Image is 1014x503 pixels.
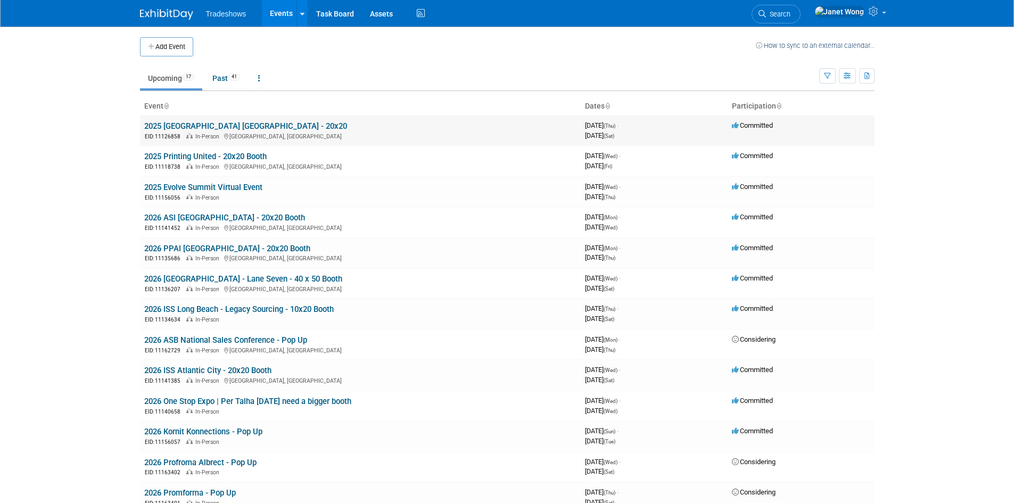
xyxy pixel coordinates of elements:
[195,316,222,323] span: In-Person
[186,408,193,414] img: In-Person Event
[604,194,615,200] span: (Thu)
[144,345,576,354] div: [GEOGRAPHIC_DATA], [GEOGRAPHIC_DATA]
[144,284,576,293] div: [GEOGRAPHIC_DATA], [GEOGRAPHIC_DATA]
[732,121,773,129] span: Committed
[585,397,621,405] span: [DATE]
[145,134,185,139] span: EID: 11126858
[145,409,185,415] span: EID: 11140658
[604,408,617,414] span: (Wed)
[195,377,222,384] span: In-Person
[732,397,773,405] span: Committed
[752,5,801,23] a: Search
[604,337,617,343] span: (Mon)
[145,225,185,231] span: EID: 11141452
[195,408,222,415] span: In-Person
[617,304,619,312] span: -
[195,286,222,293] span: In-Person
[604,123,615,129] span: (Thu)
[619,335,621,343] span: -
[732,488,776,496] span: Considering
[195,255,222,262] span: In-Person
[145,469,185,475] span: EID: 11163402
[145,255,185,261] span: EID: 11135686
[617,121,619,129] span: -
[585,427,619,435] span: [DATE]
[604,490,615,496] span: (Thu)
[604,276,617,282] span: (Wed)
[604,428,615,434] span: (Sun)
[585,162,612,170] span: [DATE]
[144,274,342,284] a: 2026 [GEOGRAPHIC_DATA] - Lane Seven - 40 x 50 Booth
[585,467,614,475] span: [DATE]
[619,244,621,252] span: -
[619,458,621,466] span: -
[605,102,610,110] a: Sort by Start Date
[604,133,614,139] span: (Sat)
[619,366,621,374] span: -
[585,335,621,343] span: [DATE]
[144,244,310,253] a: 2026 PPAI [GEOGRAPHIC_DATA] - 20x20 Booth
[183,73,194,81] span: 17
[195,194,222,201] span: In-Person
[186,377,193,383] img: In-Person Event
[619,152,621,160] span: -
[145,378,185,384] span: EID: 11141385
[144,162,576,171] div: [GEOGRAPHIC_DATA], [GEOGRAPHIC_DATA]
[186,133,193,138] img: In-Person Event
[732,335,776,343] span: Considering
[206,10,246,18] span: Tradeshows
[186,255,193,260] img: In-Person Event
[766,10,790,18] span: Search
[604,367,617,373] span: (Wed)
[144,458,257,467] a: 2026 Profroma Albrect - Pop Up
[604,306,615,312] span: (Thu)
[585,376,614,384] span: [DATE]
[604,377,614,383] span: (Sat)
[186,316,193,321] img: In-Person Event
[186,163,193,169] img: In-Person Event
[604,215,617,220] span: (Mon)
[186,347,193,352] img: In-Person Event
[145,348,185,353] span: EID: 11162729
[585,131,614,139] span: [DATE]
[186,194,193,200] img: In-Person Event
[145,439,185,445] span: EID: 11156057
[585,458,621,466] span: [DATE]
[604,347,615,353] span: (Thu)
[604,286,614,292] span: (Sat)
[732,458,776,466] span: Considering
[585,366,621,374] span: [DATE]
[195,439,222,446] span: In-Person
[144,427,262,436] a: 2026 Kornit Konnections - Pop Up
[585,315,614,323] span: [DATE]
[814,6,864,18] img: Janet Wong
[140,9,193,20] img: ExhibitDay
[732,427,773,435] span: Committed
[144,213,305,222] a: 2026 ASI [GEOGRAPHIC_DATA] - 20x20 Booth
[585,284,614,292] span: [DATE]
[732,304,773,312] span: Committed
[585,437,615,445] span: [DATE]
[145,164,185,170] span: EID: 11118738
[619,274,621,282] span: -
[144,121,347,131] a: 2025 [GEOGRAPHIC_DATA] [GEOGRAPHIC_DATA] - 20x20
[144,223,576,232] div: [GEOGRAPHIC_DATA], [GEOGRAPHIC_DATA]
[144,488,236,498] a: 2026 Promforma - Pop Up
[163,102,169,110] a: Sort by Event Name
[604,163,612,169] span: (Fri)
[144,183,262,192] a: 2025 Evolve Summit Virtual Event
[617,427,619,435] span: -
[728,97,875,116] th: Participation
[228,73,240,81] span: 41
[585,488,619,496] span: [DATE]
[144,376,576,385] div: [GEOGRAPHIC_DATA], [GEOGRAPHIC_DATA]
[604,153,617,159] span: (Wed)
[619,397,621,405] span: -
[144,131,576,141] div: [GEOGRAPHIC_DATA], [GEOGRAPHIC_DATA]
[145,286,185,292] span: EID: 11136207
[195,469,222,476] span: In-Person
[585,213,621,221] span: [DATE]
[581,97,728,116] th: Dates
[585,274,621,282] span: [DATE]
[186,469,193,474] img: In-Person Event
